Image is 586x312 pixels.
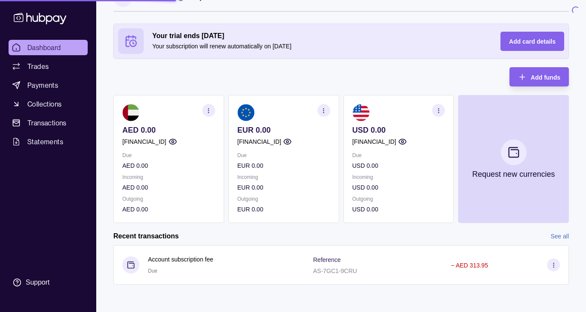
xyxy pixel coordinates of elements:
[313,267,357,274] p: AS-7GC1-9CRU
[352,183,445,192] p: USD 0.00
[9,115,88,131] a: Transactions
[122,183,215,192] p: AED 0.00
[27,61,49,71] span: Trades
[122,194,215,204] p: Outgoing
[122,205,215,214] p: AED 0.00
[237,125,330,135] p: EUR 0.00
[27,118,67,128] span: Transactions
[352,205,445,214] p: USD 0.00
[451,262,488,269] p: − AED 313.95
[27,99,62,109] span: Collections
[472,169,555,179] p: Request new currencies
[509,67,569,86] button: Add funds
[27,42,61,53] span: Dashboard
[122,172,215,182] p: Incoming
[113,232,179,241] h2: Recent transactions
[352,104,370,121] img: us
[122,151,215,160] p: Due
[237,137,281,146] p: [FINANCIAL_ID]
[237,161,330,170] p: EUR 0.00
[148,268,157,274] span: Due
[237,183,330,192] p: EUR 0.00
[352,125,445,135] p: USD 0.00
[152,31,483,41] h2: Your trial ends [DATE]
[237,151,330,160] p: Due
[237,194,330,204] p: Outgoing
[9,96,88,112] a: Collections
[458,95,569,223] button: Request new currencies
[152,42,483,51] p: Your subscription will renew automatically on [DATE]
[9,134,88,149] a: Statements
[237,205,330,214] p: EUR 0.00
[122,161,215,170] p: AED 0.00
[352,151,445,160] p: Due
[352,172,445,182] p: Incoming
[352,137,397,146] p: [FINANCIAL_ID]
[9,273,88,291] a: Support
[509,38,556,45] span: Add card details
[531,74,560,81] span: Add funds
[122,125,215,135] p: AED 0.00
[122,137,166,146] p: [FINANCIAL_ID]
[9,77,88,93] a: Payments
[122,104,139,121] img: ae
[500,32,564,51] button: Add card details
[9,59,88,74] a: Trades
[352,194,445,204] p: Outgoing
[352,161,445,170] p: USD 0.00
[26,278,50,287] div: Support
[313,256,341,263] p: Reference
[27,80,58,90] span: Payments
[237,172,330,182] p: Incoming
[550,232,569,241] a: See all
[237,104,255,121] img: eu
[9,40,88,55] a: Dashboard
[148,255,213,264] p: Account subscription fee
[27,137,63,147] span: Statements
